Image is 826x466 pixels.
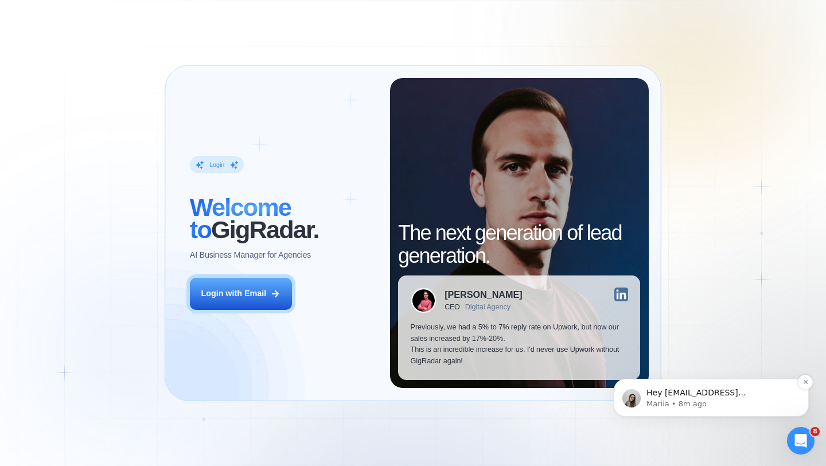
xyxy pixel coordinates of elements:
[201,288,266,300] div: Login with Email
[50,92,198,103] p: Message from Mariia, sent 8m ago
[201,68,216,83] button: Dismiss notification
[26,83,44,101] img: Profile image for Mariia
[190,278,292,310] button: Login with Email
[209,161,224,169] div: Login
[811,427,820,436] span: 8
[787,427,815,455] iframe: Intercom live chat
[190,196,377,242] h2: ‍ GigRadar.
[190,250,311,261] p: AI Business Manager for Agencies
[597,306,826,435] iframe: Intercom notifications message
[465,303,511,311] div: Digital Agency
[445,290,522,299] div: [PERSON_NAME]
[445,303,460,311] div: CEO
[50,81,198,239] span: Hey [EMAIL_ADDRESS][DOMAIN_NAME], Looks like your Upwork agency Intelvision ran out of connects. ...
[411,322,628,367] p: Previously, we had a 5% to 7% reply rate on Upwork, but now our sales increased by 17%-20%. This ...
[190,193,291,244] span: Welcome to
[398,222,640,267] h2: The next generation of lead generation.
[17,72,212,110] div: message notification from Mariia, 8m ago. Hey ykotula@intelvision.pro, Looks like your Upwork age...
